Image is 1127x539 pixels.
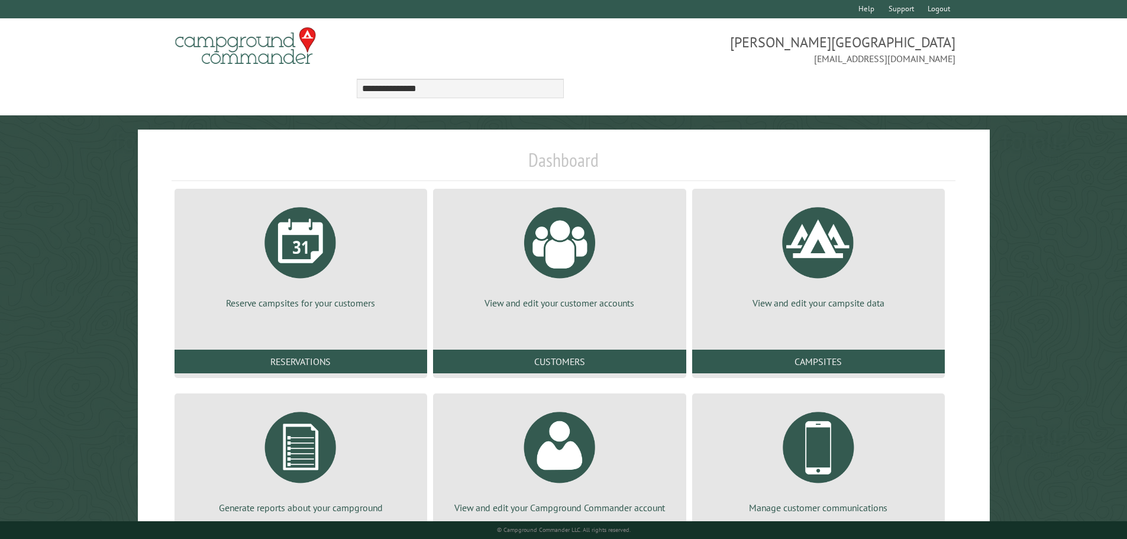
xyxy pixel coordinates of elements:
[447,501,671,514] p: View and edit your Campground Commander account
[447,296,671,309] p: View and edit your customer accounts
[433,350,686,373] a: Customers
[706,296,931,309] p: View and edit your campsite data
[692,350,945,373] a: Campsites
[706,198,931,309] a: View and edit your campsite data
[189,198,413,309] a: Reserve campsites for your customers
[564,33,956,66] span: [PERSON_NAME][GEOGRAPHIC_DATA] [EMAIL_ADDRESS][DOMAIN_NAME]
[189,403,413,514] a: Generate reports about your campground
[447,403,671,514] a: View and edit your Campground Commander account
[189,296,413,309] p: Reserve campsites for your customers
[447,198,671,309] a: View and edit your customer accounts
[172,23,319,69] img: Campground Commander
[706,403,931,514] a: Manage customer communications
[189,501,413,514] p: Generate reports about your campground
[497,526,631,534] small: © Campground Commander LLC. All rights reserved.
[172,149,956,181] h1: Dashboard
[175,350,427,373] a: Reservations
[706,501,931,514] p: Manage customer communications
